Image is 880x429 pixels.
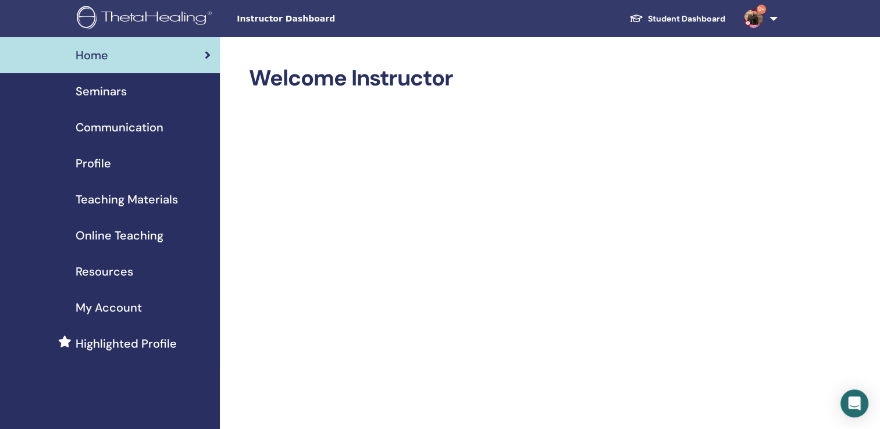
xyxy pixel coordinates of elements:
span: Profile [76,155,111,172]
img: default.jpg [744,9,763,28]
div: Open Intercom Messenger [840,389,868,417]
img: graduation-cap-white.svg [629,13,643,23]
img: logo.png [77,6,216,32]
span: Resources [76,263,133,280]
span: Online Teaching [76,227,163,244]
span: Home [76,47,108,64]
span: Instructor Dashboard [237,13,411,25]
span: Teaching Materials [76,191,178,208]
span: Communication [76,119,163,136]
span: 9+ [757,5,766,14]
span: Highlighted Profile [76,335,177,352]
span: My Account [76,299,142,316]
a: Student Dashboard [620,8,735,30]
span: Seminars [76,83,127,100]
h2: Welcome Instructor [249,65,775,92]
